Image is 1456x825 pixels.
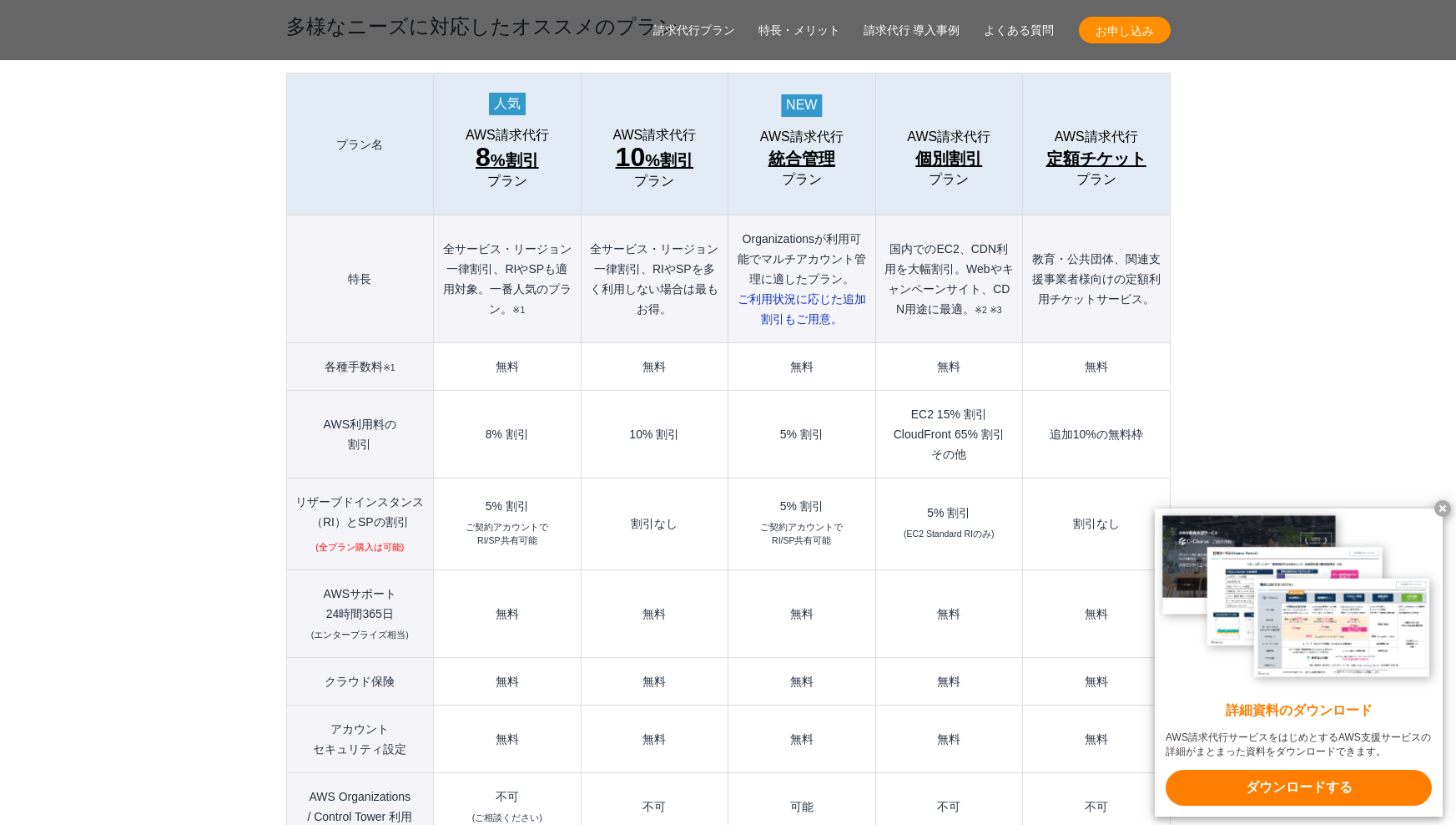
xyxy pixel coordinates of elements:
td: 5% 割引 [728,391,875,478]
span: プラン [634,174,674,189]
small: ※1 [512,305,525,315]
td: 追加10%の無料枠 [1023,391,1170,478]
td: 無料 [581,705,728,772]
small: ご契約アカウントで RI/SP共有可能 [466,521,548,548]
a: AWS請求代行 10%割引プラン [590,128,719,189]
span: プラン [782,172,822,187]
td: 無料 [1023,569,1170,657]
a: お申し込み [1079,17,1171,43]
td: 無料 [728,657,875,705]
div: 5% 割引 [737,500,866,512]
td: 無料 [434,705,581,772]
td: 無料 [728,569,875,657]
td: 無料 [1023,705,1170,772]
span: %割引 [476,144,539,174]
td: 無料 [728,343,875,391]
div: 5% 割引 [884,507,1014,519]
th: 全サービス・リージョン一律割引、RIやSPも適用対象。一番人気のプラン。 [434,215,581,343]
td: 無料 [581,343,728,391]
h3: 多様なニーズに対応したオススメのプラン [286,11,1171,39]
td: 無料 [434,343,581,391]
td: 無料 [581,657,728,705]
small: ご契約アカウントで RI/SP共有可能 [760,521,843,548]
x-t: AWS請求代行サービスをはじめとするAWS支援サービスの詳細がまとまった資料をダウンロードできます。 [1166,731,1432,759]
span: AWS請求代行 [1055,129,1138,144]
small: (全プラン購入は可能) [315,541,404,554]
span: お申し込み [1079,22,1171,39]
span: プラン [487,174,527,189]
th: クラウド保険 [286,657,434,705]
span: 統合管理 [768,145,835,172]
small: ※2 ※3 [975,305,1002,315]
td: 無料 [728,705,875,772]
th: 国内でのEC2、CDN利用を大幅割引。Webやキャンペーンサイト、CDN用途に最適。 [875,215,1022,343]
a: 請求代行プラン [653,22,735,39]
small: (エンタープライズ相当) [311,630,409,640]
span: ご利用状況に応じた [738,292,866,326]
th: Organizationsが利用可能でマルチアカウント管理に適したプラン。 [728,215,875,343]
span: 8 [476,142,491,172]
span: AWS請求代行 [612,128,696,143]
small: (EC2 Standard RIのみ) [904,528,994,541]
th: プラン名 [286,73,434,215]
a: 特長・メリット [758,22,840,39]
span: プラン [929,172,969,187]
td: 無料 [434,569,581,657]
span: 個別割引 [915,145,982,172]
x-t: ダウンロードする [1166,770,1432,806]
a: 請求代行 導入事例 [864,22,960,39]
span: AWS請求代行 [907,129,990,144]
td: 無料 [875,343,1022,391]
x-t: 詳細資料のダウンロード [1166,701,1432,721]
td: 10% 割引 [581,391,728,478]
a: AWS請求代行 統合管理プラン [737,129,866,187]
td: 無料 [434,657,581,705]
small: ※1 [383,362,395,372]
td: EC2 15% 割引 CloudFront 65% 割引 その他 [875,391,1022,478]
span: プラン [1076,172,1116,187]
td: 無料 [875,705,1022,772]
th: アカウント セキュリティ設定 [286,705,434,772]
td: 割引なし [581,478,728,570]
a: AWS請求代行 8%割引 プラン [442,128,572,189]
a: よくある質問 [984,22,1054,39]
a: AWS請求代行 定額チケットプラン [1031,129,1161,187]
a: 詳細資料のダウンロード AWS請求代行サービスをはじめとするAWS支援サービスの詳細がまとまった資料をダウンロードできます。 ダウンロードする [1155,509,1443,817]
td: 無料 [875,657,1022,705]
th: 各種手数料 [286,343,434,391]
td: 割引なし [1023,478,1170,570]
td: 無料 [1023,657,1170,705]
span: AWS請求代行 [760,129,844,144]
td: 無料 [581,569,728,657]
span: %割引 [616,144,693,174]
th: 特長 [286,215,434,343]
span: 定額チケット [1046,145,1146,172]
span: 10 [616,142,646,172]
small: (ご相談ください) [472,812,542,822]
th: 教育・公共団体、関連支援事業者様向けの定額利用チケットサービス。 [1023,215,1170,343]
th: AWSサポート 24時間365日 [286,569,434,657]
th: 全サービス・リージョン一律割引、RIやSPを多く利用しない場合は最もお得。 [581,215,728,343]
span: AWS請求代行 [466,128,549,143]
td: 無料 [1023,343,1170,391]
th: AWS利用料の 割引 [286,391,434,478]
a: AWS請求代行 個別割引プラン [884,129,1014,187]
td: 無料 [875,569,1022,657]
th: リザーブドインスタンス （RI）とSPの割引 [286,478,434,570]
div: 5% 割引 [442,500,572,512]
td: 8% 割引 [434,391,581,478]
